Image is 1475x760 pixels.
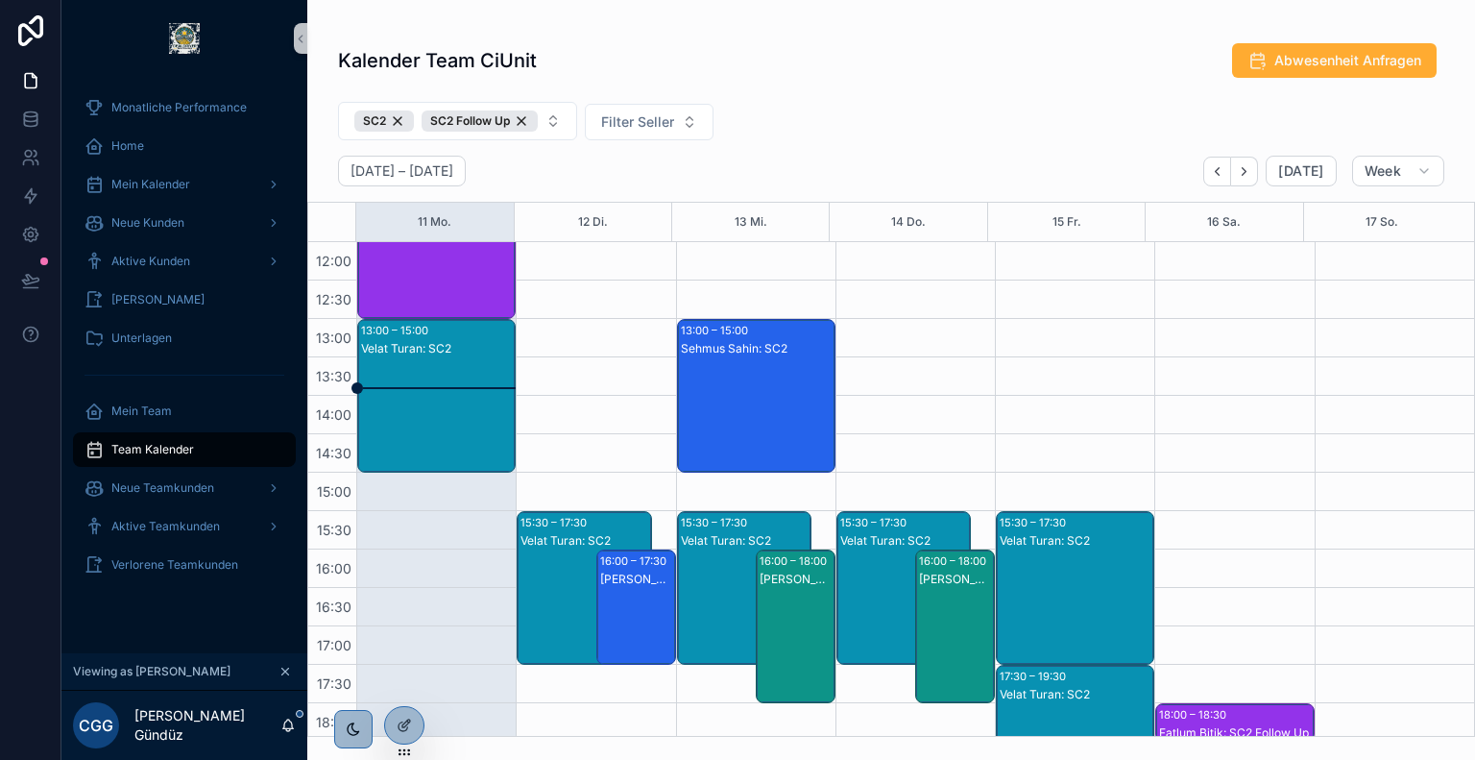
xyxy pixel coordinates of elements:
[361,341,514,356] div: Velat Turan: SC2
[681,341,834,356] div: Sehmus Sahin: SC2
[681,513,752,532] div: 15:30 – 17:30
[111,519,220,534] span: Aktive Teamkunden
[73,282,296,317] a: [PERSON_NAME]
[520,513,592,532] div: 15:30 – 17:30
[311,560,356,576] span: 16:00
[73,167,296,202] a: Mein Kalender
[361,321,433,340] div: 13:00 – 15:00
[111,100,247,115] span: Monatliche Performance
[520,533,649,549] div: Velat Turan: SC2
[111,254,190,269] span: Aktive Kunden
[1207,203,1241,241] button: 16 Sa.
[600,572,674,587] div: [PERSON_NAME]: SC2 Follow Up
[681,321,753,340] div: 13:00 – 15:00
[338,102,577,140] button: Select Button
[79,714,113,737] span: CGG
[1000,533,1152,549] div: Velat Turan: SC2
[1231,157,1258,186] button: Next
[597,551,675,664] div: 16:00 – 17:30[PERSON_NAME]: SC2 Follow Up
[358,166,515,318] div: 11:00 – 13:00Fatlum Bitik: SC2
[354,110,414,132] div: SC2
[111,331,172,346] span: Unterlagen
[311,445,356,461] span: 14:30
[311,253,356,269] span: 12:00
[338,47,537,74] h1: Kalender Team CiUnit
[840,533,969,549] div: Velat Turan: SC2
[585,104,713,140] button: Select Button
[311,330,356,346] span: 13:00
[111,292,205,307] span: [PERSON_NAME]
[418,203,451,241] button: 11 Mo.
[919,572,993,587] div: [PERSON_NAME]: SC2
[111,480,214,496] span: Neue Teamkunden
[311,291,356,307] span: 12:30
[73,129,296,163] a: Home
[1000,667,1071,686] div: 17:30 – 19:30
[760,552,832,571] div: 16:00 – 18:00
[73,394,296,429] a: Mein Team
[311,714,356,730] span: 18:00
[1366,203,1398,241] div: 17 So.
[111,442,194,457] span: Team Kalender
[73,432,296,467] a: Team Kalender
[311,368,356,384] span: 13:30
[422,110,538,132] button: Unselect SC_2_FOLLOW_UP
[1156,704,1313,741] div: 18:00 – 18:30Fatlum Bitik: SC2 Follow Up
[358,320,515,472] div: 13:00 – 15:00Velat Turan: SC2
[1266,156,1336,186] button: [DATE]
[1203,157,1231,186] button: Back
[311,599,356,615] span: 16:30
[1000,687,1152,702] div: Velat Turan: SC2
[837,512,970,664] div: 15:30 – 17:30Velat Turan: SC2
[111,557,238,573] span: Verlorene Teamkunden
[600,552,671,571] div: 16:00 – 17:30
[111,138,144,154] span: Home
[73,90,296,125] a: Monatliche Performance
[518,512,650,664] div: 15:30 – 17:30Velat Turan: SC2
[1365,162,1401,180] span: Week
[760,572,834,587] div: [PERSON_NAME]: SC2
[1000,513,1071,532] div: 15:30 – 17:30
[840,513,911,532] div: 15:30 – 17:30
[678,512,810,664] div: 15:30 – 17:30Velat Turan: SC2
[61,77,307,607] div: scrollable content
[73,471,296,505] a: Neue Teamkunden
[997,512,1153,664] div: 15:30 – 17:30Velat Turan: SC2
[111,177,190,192] span: Mein Kalender
[134,706,280,745] p: [PERSON_NAME] Gündüz
[351,161,453,181] h2: [DATE] – [DATE]
[73,244,296,279] a: Aktive Kunden
[312,675,356,692] span: 17:30
[1232,43,1437,78] button: Abwesenheit Anfragen
[354,110,414,132] button: Unselect SC_2
[311,406,356,423] span: 14:00
[1159,705,1231,724] div: 18:00 – 18:30
[1052,203,1081,241] div: 15 Fr.
[919,552,991,571] div: 16:00 – 18:00
[111,404,172,419] span: Mein Team
[73,548,296,582] a: Verlorene Teamkunden
[891,203,926,241] button: 14 Do.
[73,321,296,355] a: Unterlagen
[1352,156,1444,186] button: Week
[678,320,834,472] div: 13:00 – 15:00Sehmus Sahin: SC2
[73,206,296,240] a: Neue Kunden
[735,203,767,241] button: 13 Mi.
[73,509,296,544] a: Aktive Teamkunden
[601,112,674,132] span: Filter Seller
[312,483,356,500] span: 15:00
[312,637,356,653] span: 17:00
[681,533,810,549] div: Velat Turan: SC2
[1159,725,1312,741] div: Fatlum Bitik: SC2 Follow Up
[578,203,608,241] button: 12 Di.
[1274,51,1421,70] span: Abwesenheit Anfragen
[422,110,538,132] div: SC2 Follow Up
[169,23,200,54] img: App logo
[111,215,184,231] span: Neue Kunden
[73,664,230,679] span: Viewing as [PERSON_NAME]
